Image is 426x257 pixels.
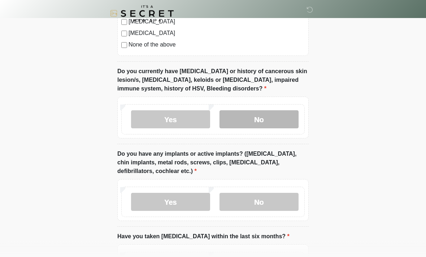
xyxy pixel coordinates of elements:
[219,193,299,211] label: No
[131,193,210,211] label: Yes
[117,232,290,241] label: Have you taken [MEDICAL_DATA] within the last six months?
[121,43,127,48] input: None of the above
[117,67,309,93] label: Do you currently have [MEDICAL_DATA] or history of cancerous skin lesion/s, [MEDICAL_DATA], keloi...
[129,41,305,49] label: None of the above
[219,111,299,129] label: No
[117,150,309,176] label: Do you have any implants or active implants? ([MEDICAL_DATA], chin implants, metal rods, screws, ...
[110,5,174,22] img: It's A Secret Med Spa Logo
[131,111,210,129] label: Yes
[121,31,127,37] input: [MEDICAL_DATA]
[129,29,305,38] label: [MEDICAL_DATA]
